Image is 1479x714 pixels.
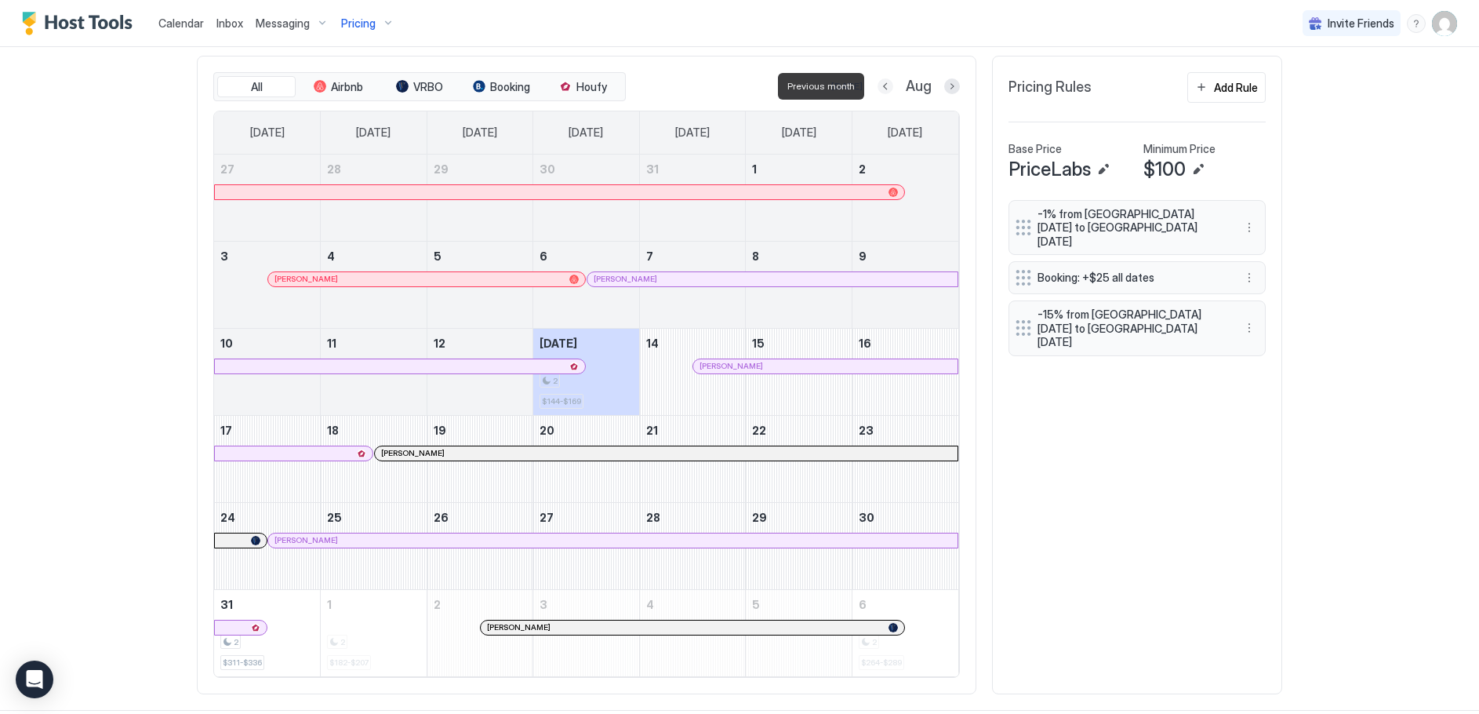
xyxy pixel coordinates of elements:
[1008,158,1091,181] span: PriceLabs
[594,274,657,284] span: [PERSON_NAME]
[463,126,497,140] span: [DATE]
[214,329,320,358] a: August 10, 2025
[327,162,341,176] span: 28
[214,502,321,589] td: August 24, 2025
[782,126,816,140] span: [DATE]
[700,361,763,371] span: [PERSON_NAME]
[427,329,533,358] a: August 12, 2025
[327,511,342,524] span: 25
[321,155,427,184] a: July 28, 2025
[1240,268,1259,287] button: More options
[640,503,746,532] a: August 28, 2025
[752,250,759,263] span: 8
[462,76,540,98] button: Booking
[533,590,639,619] a: September 3, 2025
[639,328,746,415] td: August 14, 2025
[380,76,459,98] button: VRBO
[1240,319,1259,337] button: More options
[1240,319,1259,337] div: menu
[158,15,204,31] a: Calendar
[413,80,443,94] span: VRBO
[646,337,659,350] span: 14
[220,424,232,437] span: 17
[214,328,321,415] td: August 10, 2025
[852,155,958,242] td: August 2, 2025
[321,416,427,445] a: August 18, 2025
[321,502,427,589] td: August 25, 2025
[660,111,725,154] a: Thursday
[852,503,958,532] a: August 30, 2025
[321,590,427,619] a: September 1, 2025
[746,155,852,242] td: August 1, 2025
[540,250,547,263] span: 6
[327,598,332,611] span: 1
[859,337,871,350] span: 16
[752,598,760,611] span: 5
[533,503,639,532] a: August 27, 2025
[214,415,321,502] td: August 17, 2025
[321,415,427,502] td: August 18, 2025
[752,424,766,437] span: 22
[540,337,577,350] span: [DATE]
[872,111,938,154] a: Saturday
[427,155,533,242] td: July 29, 2025
[1240,268,1259,287] div: menu
[752,337,765,350] span: 15
[533,502,640,589] td: August 27, 2025
[356,126,391,140] span: [DATE]
[533,155,639,184] a: July 30, 2025
[427,155,533,184] a: July 29, 2025
[852,589,958,676] td: September 6, 2025
[487,622,898,632] div: [PERSON_NAME]
[640,329,746,358] a: August 14, 2025
[214,416,320,445] a: August 17, 2025
[1214,79,1258,96] div: Add Rule
[859,250,867,263] span: 9
[214,590,320,619] a: August 31, 2025
[22,12,140,35] a: Host Tools Logo
[852,590,958,619] a: September 6, 2025
[427,589,533,676] td: September 2, 2025
[646,598,654,611] span: 4
[852,242,958,271] a: August 9, 2025
[427,242,533,271] a: August 5, 2025
[321,241,427,328] td: August 4, 2025
[540,424,554,437] span: 20
[533,155,640,242] td: July 30, 2025
[216,16,243,30] span: Inbox
[214,503,320,532] a: August 24, 2025
[533,415,640,502] td: August 20, 2025
[274,274,579,284] div: [PERSON_NAME]
[427,241,533,328] td: August 5, 2025
[646,424,658,437] span: 21
[639,241,746,328] td: August 7, 2025
[746,329,852,358] a: August 15, 2025
[540,162,555,176] span: 30
[540,511,554,524] span: 27
[639,155,746,242] td: July 31, 2025
[752,511,767,524] span: 29
[340,111,406,154] a: Monday
[223,658,262,668] span: $311-$336
[158,16,204,30] span: Calendar
[1240,218,1259,237] button: More options
[746,503,852,532] a: August 29, 2025
[859,162,866,176] span: 2
[427,415,533,502] td: August 19, 2025
[447,111,513,154] a: Tuesday
[569,126,603,140] span: [DATE]
[321,589,427,676] td: September 1, 2025
[256,16,310,31] span: Messaging
[434,162,449,176] span: 29
[1187,72,1266,103] button: Add Rule
[487,622,551,632] span: [PERSON_NAME]
[859,511,874,524] span: 30
[852,328,958,415] td: August 16, 2025
[746,155,852,184] a: August 1, 2025
[220,598,233,611] span: 31
[214,589,321,676] td: August 31, 2025
[553,376,558,386] span: 2
[234,637,238,647] span: 2
[646,250,653,263] span: 7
